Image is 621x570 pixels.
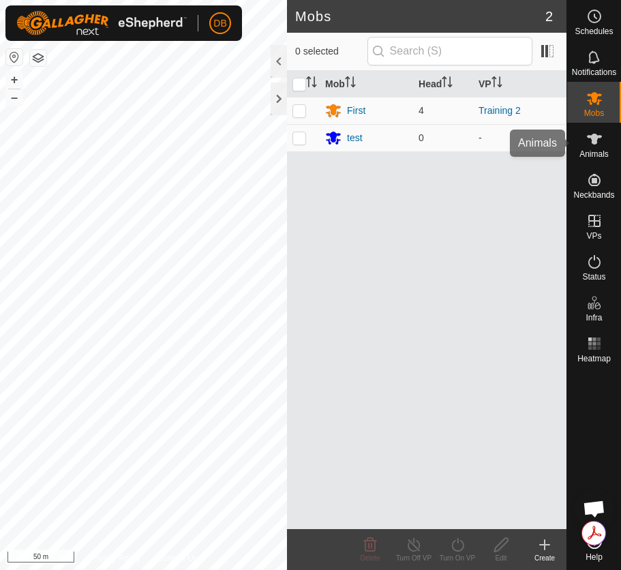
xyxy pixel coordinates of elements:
[545,6,553,27] span: 2
[320,71,413,97] th: Mob
[347,131,363,145] div: test
[30,50,46,66] button: Map Layers
[573,191,614,199] span: Neckbands
[295,8,545,25] h2: Mobs
[419,132,424,143] span: 0
[347,104,365,118] div: First
[479,553,523,563] div: Edit
[491,78,502,89] p-sorticon: Activate to sort
[577,355,611,363] span: Heatmap
[473,124,566,151] td: -
[473,71,566,97] th: VP
[16,11,187,35] img: Gallagher Logo
[361,554,380,562] span: Delete
[442,78,453,89] p-sorticon: Activate to sort
[586,553,603,561] span: Help
[345,78,356,89] p-sorticon: Activate to sort
[586,314,602,322] span: Infra
[157,552,197,565] a: Contact Us
[6,89,22,106] button: –
[413,71,473,97] th: Head
[584,109,604,117] span: Mobs
[436,553,479,563] div: Turn On VP
[367,37,532,65] input: Search (S)
[582,273,605,281] span: Status
[523,553,566,563] div: Create
[6,72,22,88] button: +
[579,150,609,158] span: Animals
[574,488,615,529] div: Open chat
[6,49,22,65] button: Reset Map
[295,44,367,59] span: 0 selected
[213,16,226,31] span: DB
[479,105,521,116] a: Training 2
[306,78,317,89] p-sorticon: Activate to sort
[575,27,613,35] span: Schedules
[572,68,616,76] span: Notifications
[586,232,601,240] span: VPs
[392,553,436,563] div: Turn Off VP
[90,552,141,565] a: Privacy Policy
[419,105,424,116] span: 4
[567,528,621,567] a: Help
